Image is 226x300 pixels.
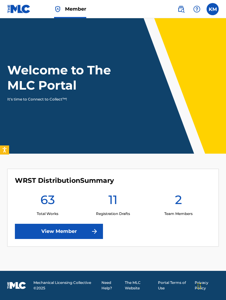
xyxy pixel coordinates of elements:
a: Privacy Policy [195,280,219,291]
h1: 63 [40,192,55,211]
h1: Welcome to The MLC Portal [7,63,121,93]
div: Help [191,3,203,15]
a: The MLC Website [125,280,154,291]
h1: 2 [175,192,182,211]
span: Member [65,5,86,12]
img: help [193,5,200,13]
span: Mechanical Licensing Collective © 2025 [33,280,98,291]
p: Registration Drafts [96,211,130,216]
div: Drag [197,277,201,295]
h4: WRST Distribution [15,176,114,185]
img: Top Rightsholder [54,5,61,13]
div: User Menu [207,3,219,15]
a: Portal Terms of Use [158,280,191,291]
img: MLC Logo [7,5,31,13]
img: logo [7,282,26,289]
p: Team Members [164,211,193,216]
iframe: Chat Widget [196,271,226,300]
p: Total Works [37,211,58,216]
img: search [177,5,185,13]
a: Public Search [175,3,187,15]
p: It's time to Connect to Collect™! [7,97,113,102]
img: f7272a7cc735f4ea7f67.svg [91,228,98,235]
a: View Member [15,224,103,239]
a: Need Help? [101,280,121,291]
h1: 11 [108,192,118,211]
